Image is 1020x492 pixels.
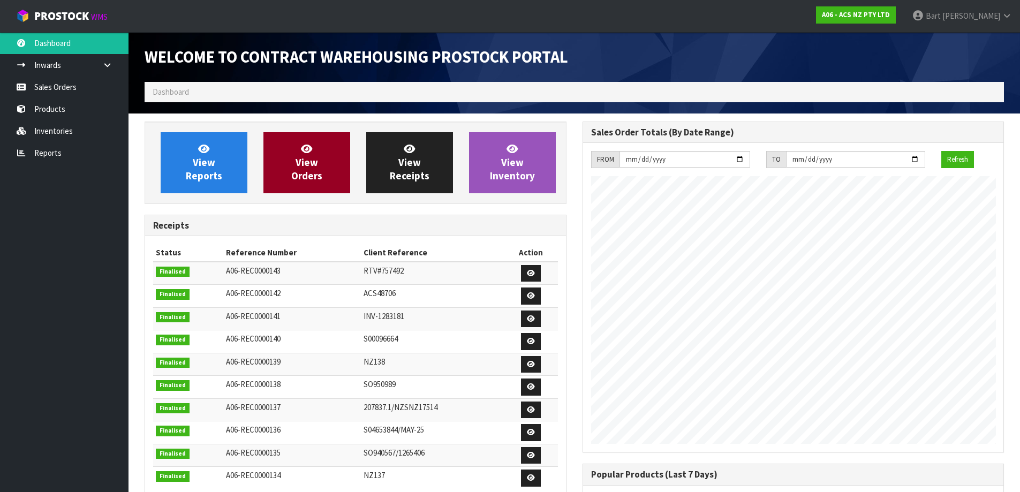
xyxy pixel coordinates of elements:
a: ViewOrders [263,132,350,193]
button: Refresh [941,151,974,168]
a: ViewReports [161,132,247,193]
span: View Orders [291,142,322,183]
span: SO940567/1265406 [364,448,425,458]
span: Finalised [156,449,190,459]
span: S00096664 [364,334,398,344]
th: Status [153,244,223,261]
span: A06-REC0000141 [226,311,281,321]
span: Bart [926,11,941,21]
th: Client Reference [361,244,504,261]
a: ViewInventory [469,132,556,193]
span: SO950989 [364,379,396,389]
div: FROM [591,151,619,168]
span: A06-REC0000140 [226,334,281,344]
span: Finalised [156,380,190,391]
th: Action [504,244,558,261]
span: Finalised [156,267,190,277]
img: cube-alt.png [16,9,29,22]
span: Finalised [156,312,190,323]
span: 207837.1/NZSNZ17514 [364,402,437,412]
a: ViewReceipts [366,132,453,193]
span: NZ137 [364,470,385,480]
span: A06-REC0000137 [226,402,281,412]
span: NZ138 [364,357,385,367]
span: Finalised [156,289,190,300]
span: Finalised [156,403,190,414]
span: ACS48706 [364,288,396,298]
span: Dashboard [153,87,189,97]
span: Finalised [156,335,190,345]
span: Welcome to Contract Warehousing ProStock Portal [145,47,568,67]
span: Finalised [156,471,190,482]
strong: A06 - ACS NZ PTY LTD [822,10,890,19]
span: A06-REC0000134 [226,470,281,480]
span: A06-REC0000139 [226,357,281,367]
h3: Receipts [153,221,558,231]
span: Finalised [156,358,190,368]
span: View Reports [186,142,222,183]
h3: Popular Products (Last 7 Days) [591,470,996,480]
span: View Receipts [390,142,429,183]
small: WMS [91,12,108,22]
th: Reference Number [223,244,361,261]
span: Finalised [156,426,190,436]
span: RTV#757492 [364,266,404,276]
div: TO [766,151,786,168]
span: S04653844/MAY-25 [364,425,424,435]
span: A06-REC0000143 [226,266,281,276]
span: A06-REC0000138 [226,379,281,389]
h3: Sales Order Totals (By Date Range) [591,127,996,138]
span: ProStock [34,9,89,23]
span: A06-REC0000135 [226,448,281,458]
span: [PERSON_NAME] [942,11,1000,21]
span: A06-REC0000136 [226,425,281,435]
span: INV-1283181 [364,311,404,321]
span: A06-REC0000142 [226,288,281,298]
span: View Inventory [490,142,535,183]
